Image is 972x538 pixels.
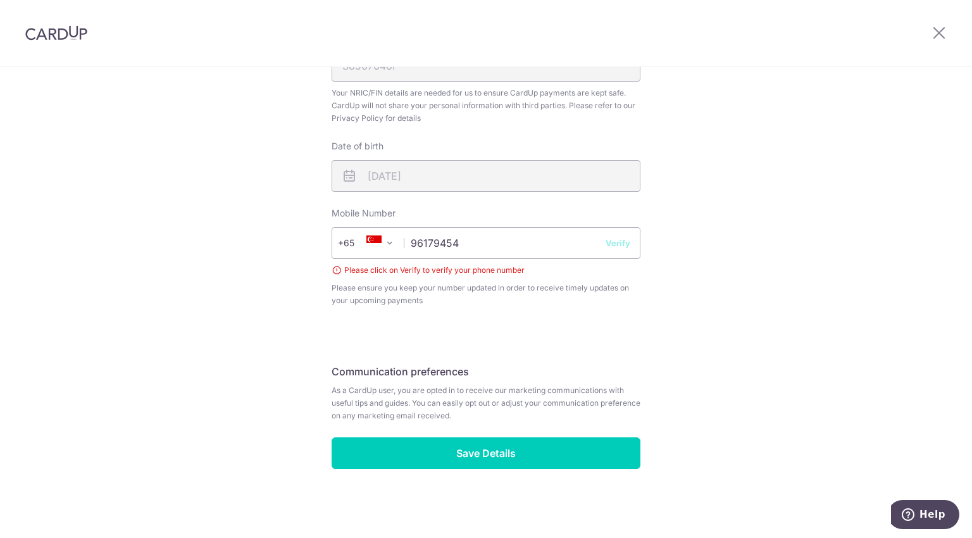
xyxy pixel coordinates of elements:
[606,237,630,249] button: Verify
[332,437,640,469] input: Save Details
[332,364,640,379] h5: Communication preferences
[332,384,640,422] span: As a CardUp user, you are opted in to receive our marketing communications with useful tips and g...
[332,264,640,277] div: Please click on Verify to verify your phone number
[25,25,87,41] img: CardUp
[342,235,372,251] span: +65
[332,207,396,220] label: Mobile Number
[332,282,640,307] span: Please ensure you keep your number updated in order to receive timely updates on your upcoming pa...
[332,140,383,153] label: Date of birth
[891,500,959,532] iframe: Opens a widget where you can find more information
[332,87,640,125] span: Your NRIC/FIN details are needed for us to ensure CardUp payments are kept safe. CardUp will not ...
[338,235,372,251] span: +65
